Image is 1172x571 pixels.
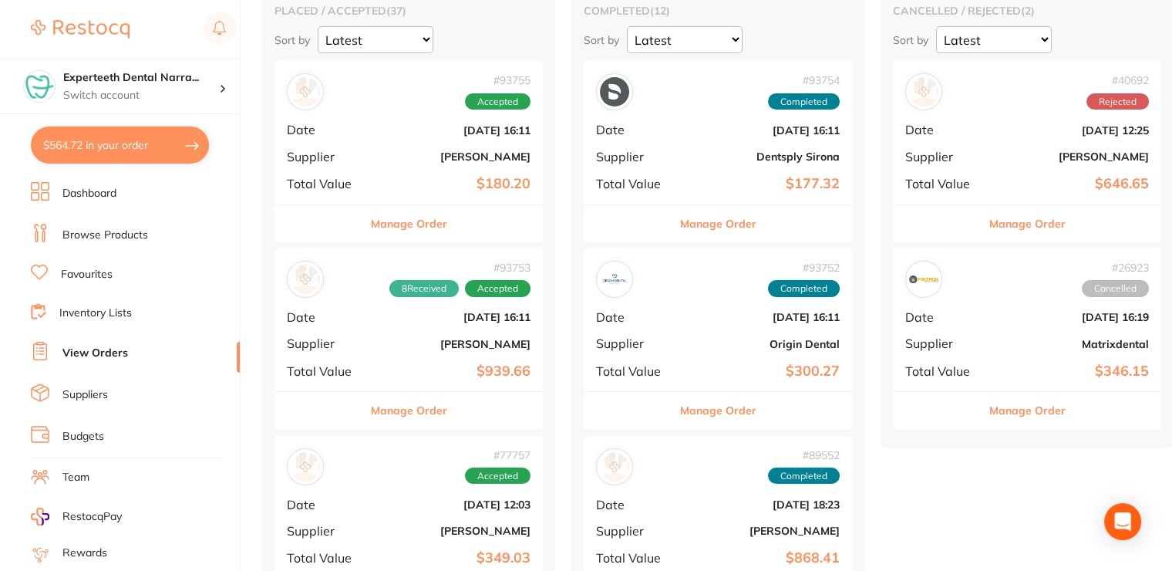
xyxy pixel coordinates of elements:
[62,509,122,525] span: RestocqPay
[287,364,364,378] span: Total Value
[905,150,982,164] span: Supplier
[1086,93,1149,110] span: Rejected
[596,524,673,538] span: Supplier
[274,61,543,242] div: Adam Dental#93755AcceptedDate[DATE] 16:11Supplier[PERSON_NAME]Total Value$180.20Manage Order
[680,392,756,429] button: Manage Order
[62,346,128,361] a: View Orders
[685,550,840,566] b: $868.41
[31,508,49,525] img: RestocqPay
[600,452,629,481] img: Henry Schein Halas
[600,265,629,294] img: Origin Dental
[685,525,840,537] b: [PERSON_NAME]
[31,20,130,39] img: Restocq Logo
[995,124,1149,137] b: [DATE] 12:25
[31,12,130,47] a: Restocq Logo
[685,124,840,137] b: [DATE] 16:11
[62,228,148,243] a: Browse Products
[61,267,113,282] a: Favourites
[274,248,543,430] div: Henry Schein Halas#937538ReceivedAcceptedDate[DATE] 16:11Supplier[PERSON_NAME]Total Value$939.66M...
[596,150,673,164] span: Supplier
[768,468,840,485] span: Completed
[989,392,1066,429] button: Manage Order
[376,176,530,192] b: $180.20
[465,468,530,485] span: Accepted
[596,123,673,137] span: Date
[465,74,530,86] span: # 93755
[768,262,840,274] span: # 93752
[287,150,364,164] span: Supplier
[596,551,673,565] span: Total Value
[371,205,447,242] button: Manage Order
[376,150,530,163] b: [PERSON_NAME]
[287,551,364,565] span: Total Value
[685,363,840,380] b: $300.27
[1082,262,1149,274] span: # 26923
[768,93,840,110] span: Completed
[600,77,629,106] img: Dentsply Sirona
[1086,74,1149,86] span: # 40692
[63,88,219,103] p: Switch account
[287,336,364,350] span: Supplier
[768,449,840,461] span: # 89552
[893,33,928,47] p: Sort by
[680,205,756,242] button: Manage Order
[465,449,530,461] span: # 77757
[465,280,530,297] span: Accepted
[995,150,1149,163] b: [PERSON_NAME]
[287,310,364,324] span: Date
[909,265,938,294] img: Matrixdental
[905,310,982,324] span: Date
[685,150,840,163] b: Dentsply Sirona
[465,93,530,110] span: Accepted
[291,265,320,294] img: Henry Schein Halas
[389,262,530,274] span: # 93753
[584,33,619,47] p: Sort by
[376,338,530,350] b: [PERSON_NAME]
[685,311,840,323] b: [DATE] 16:11
[685,338,840,350] b: Origin Dental
[596,310,673,324] span: Date
[995,363,1149,380] b: $346.15
[31,127,209,164] button: $564.72 in your order
[31,508,122,525] a: RestocqPay
[291,77,320,106] img: Adam Dental
[376,363,530,380] b: $939.66
[62,186,116,201] a: Dashboard
[376,124,530,137] b: [DATE] 16:11
[995,176,1149,192] b: $646.65
[376,498,530,511] b: [DATE] 12:03
[685,498,840,511] b: [DATE] 18:23
[24,71,55,102] img: Experteeth Dental Narrabri
[287,524,364,538] span: Supplier
[287,177,364,191] span: Total Value
[685,176,840,192] b: $177.32
[995,338,1149,350] b: Matrixdental
[584,4,852,18] h2: completed ( 12 )
[893,4,1161,18] h2: cancelled / rejected ( 2 )
[596,498,673,512] span: Date
[768,74,840,86] span: # 93754
[389,280,459,297] span: Received
[596,364,673,378] span: Total Value
[989,205,1066,242] button: Manage Order
[909,77,938,106] img: Henry Schein Halas
[59,306,132,321] a: Inventory Lists
[287,123,364,137] span: Date
[274,4,543,18] h2: placed / accepted ( 37 )
[62,429,104,444] a: Budgets
[287,498,364,512] span: Date
[62,546,107,561] a: Rewards
[1104,503,1141,540] div: Open Intercom Messenger
[596,336,673,350] span: Supplier
[274,33,310,47] p: Sort by
[63,70,219,86] h4: Experteeth Dental Narrabri
[905,336,982,350] span: Supplier
[905,364,982,378] span: Total Value
[596,177,673,191] span: Total Value
[1082,280,1149,297] span: Cancelled
[291,452,320,481] img: Adam Dental
[768,280,840,297] span: Completed
[371,392,447,429] button: Manage Order
[62,387,108,403] a: Suppliers
[905,177,982,191] span: Total Value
